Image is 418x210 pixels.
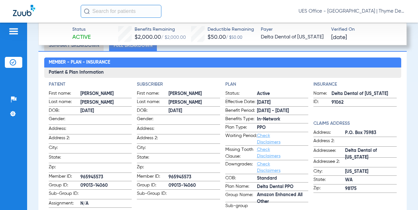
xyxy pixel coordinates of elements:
[313,158,345,167] span: Addressee 2:
[386,179,418,210] iframe: Chat Widget
[80,108,132,114] span: [DATE]
[225,90,257,98] span: Status:
[49,144,80,153] span: City:
[225,124,257,132] span: Plan Type:
[331,26,396,33] span: Verified On
[49,107,80,115] span: DOB:
[49,90,80,98] span: First name:
[49,173,80,181] span: Member ID:
[226,36,242,40] span: / $50.00
[345,151,397,157] span: Delta Dental of [US_STATE]
[80,182,132,189] span: 09013-14060
[261,33,326,41] span: Delta Dental of [US_STATE]
[168,90,220,97] span: [PERSON_NAME]
[257,124,309,131] span: PPO
[257,99,309,106] span: [DATE]
[225,116,257,123] span: Benefits Type:
[168,108,220,114] span: [DATE]
[72,33,91,41] span: Active
[257,175,309,182] span: Standard
[80,90,132,97] span: [PERSON_NAME]
[257,147,280,158] a: Check Disclaimers
[257,108,309,114] span: [DATE] - [DATE]
[49,200,80,208] span: Assignment:
[331,34,347,42] span: [DATE]
[168,99,220,106] span: [PERSON_NAME]
[49,135,80,143] span: Address 2:
[137,90,168,98] span: First name:
[137,81,220,88] h4: Subscriber
[137,164,168,173] span: Zip:
[137,125,168,134] span: Address:
[84,8,90,14] img: Search Icon
[49,190,80,199] span: Sub-Group ID:
[137,154,168,163] span: State:
[49,164,80,173] span: Zip:
[313,120,397,127] h4: Claims Address
[137,173,168,181] span: Member ID:
[313,176,345,184] span: State:
[49,154,80,163] span: State:
[313,147,345,158] span: Addressee:
[72,26,91,33] span: Status
[313,168,345,176] span: City:
[49,125,80,134] span: Address:
[8,27,19,35] img: hamburger-icon
[257,184,309,190] span: Delta Dental PPO
[137,182,168,190] span: Group ID:
[208,26,254,33] span: Deductible Remaining
[345,130,397,136] span: P.O. Box 75983
[225,192,257,202] span: Group Name:
[49,116,80,124] span: Gender:
[135,26,186,33] span: Benefits Remaining
[225,81,309,88] h4: Plan
[81,5,161,18] input: Search for patients
[80,99,132,106] span: [PERSON_NAME]
[49,81,132,88] h4: Patient
[313,138,345,146] span: Address 2:
[168,174,220,181] span: 965945573
[225,183,257,191] span: Plan Name:
[257,133,280,144] a: Check Disclaimers
[313,99,331,106] span: ID:
[225,175,257,183] span: COB:
[313,129,345,137] span: Address:
[313,90,331,98] span: Name:
[109,40,157,51] li: Full Breakdown
[331,90,397,97] span: Delta Dental of [US_STATE]
[137,99,168,106] span: Last name:
[137,107,168,115] span: DOB:
[345,177,397,184] span: WA
[80,200,132,207] span: N/A
[137,135,168,143] span: Address 2:
[299,8,405,15] span: UES Office - [GEOGRAPHIC_DATA] | Thyme Dental Care
[345,168,397,175] span: [US_STATE]
[80,174,132,181] span: 965945573
[225,161,257,174] span: Downgrades:
[313,185,345,193] span: Zip:
[257,90,309,97] span: Active
[257,195,309,202] span: Amazon Enhanced All Other
[225,146,257,160] span: Missing Tooth Clause:
[313,81,397,88] h4: Insurance
[225,132,257,145] span: Waiting Period:
[49,182,80,190] span: Group ID:
[137,190,168,199] span: Sub-Group ID:
[135,34,161,40] span: $2,000.00
[225,99,257,106] span: Effective Date:
[225,107,257,115] span: Benefit Period:
[257,162,280,173] a: Check Disclaimers
[44,68,401,78] h3: Patient & Plan Information
[261,26,326,33] span: Payer
[161,35,186,40] span: / $2,000.00
[13,5,35,16] img: Zuub Logo
[49,99,80,106] span: Last name:
[257,116,309,123] span: In-Network
[345,185,397,192] span: 98175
